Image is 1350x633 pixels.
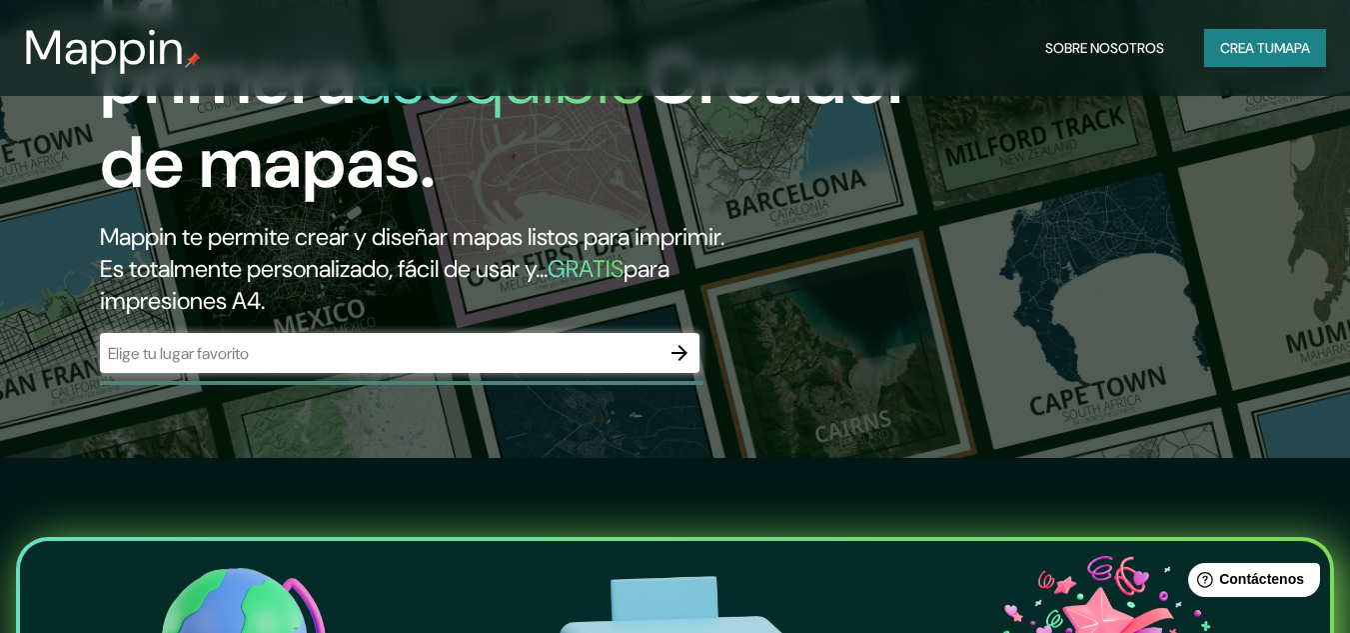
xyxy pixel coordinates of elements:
[1172,555,1328,611] iframe: Lanzador de widgets de ayuda
[100,253,670,316] font: para impresiones A4.
[100,221,724,252] font: Mappin te permite crear y diseñar mapas listos para imprimir.
[100,253,548,284] font: Es totalmente personalizado, fácil de usar y...
[548,253,624,284] font: GRATIS
[1274,39,1310,57] font: mapa
[185,52,201,68] img: pin de mapeo
[24,16,185,79] font: Mappin
[1037,29,1172,67] button: Sobre nosotros
[1204,29,1326,67] button: Crea tumapa
[1045,39,1164,57] font: Sobre nosotros
[100,32,913,209] font: Creador de mapas.
[1220,39,1274,57] font: Crea tu
[100,342,660,365] input: Elige tu lugar favorito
